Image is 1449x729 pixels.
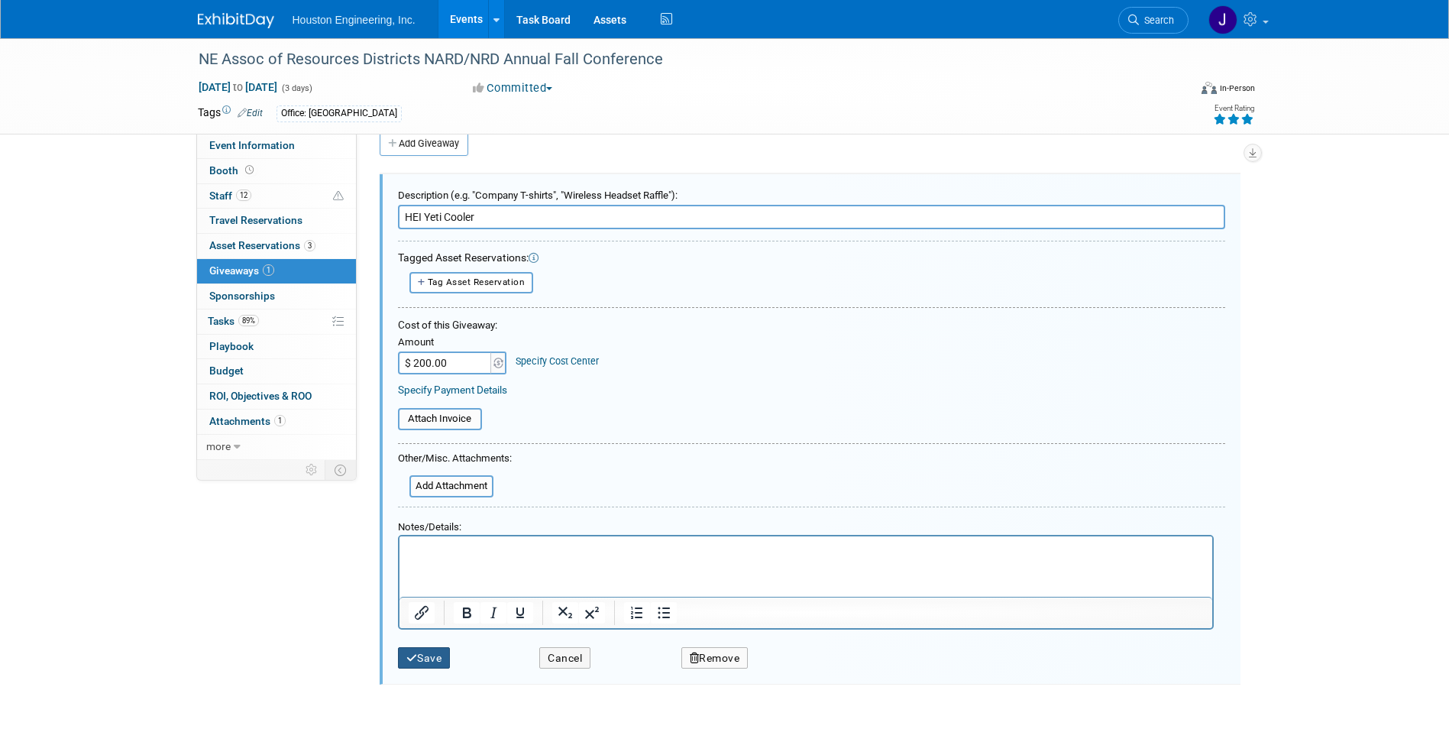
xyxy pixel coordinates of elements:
[1118,7,1189,34] a: Search
[579,602,605,624] button: Superscript
[197,309,356,334] a: Tasks89%
[398,318,1225,332] div: Cost of this Giveaway:
[197,184,356,209] a: Staff12
[516,355,599,367] a: Specify Cost Center
[209,239,315,251] span: Asset Reservations
[209,139,295,151] span: Event Information
[238,315,259,326] span: 89%
[197,384,356,409] a: ROI, Objectives & ROO
[398,251,1225,266] div: Tagged Asset Reservations:
[197,209,356,233] a: Travel Reservations
[209,290,275,302] span: Sponsorships
[1208,5,1237,34] img: Jessica Lambrecht
[197,335,356,359] a: Playbook
[197,435,356,459] a: more
[1098,79,1256,102] div: Event Format
[333,190,344,203] span: Potential Scheduling Conflict -- at least one attendee is tagged in another overlapping event.
[198,13,274,28] img: ExhibitDay
[198,105,263,122] td: Tags
[624,602,650,624] button: Numbered list
[552,602,578,624] button: Subscript
[198,80,278,94] span: [DATE] [DATE]
[209,190,251,202] span: Staff
[197,410,356,434] a: Attachments1
[398,452,512,470] div: Other/Misc. Attachments:
[325,460,356,480] td: Toggle Event Tabs
[398,514,1214,535] div: Notes/Details:
[280,83,312,93] span: (3 days)
[209,164,257,177] span: Booth
[197,159,356,183] a: Booth
[398,647,451,669] button: Save
[197,134,356,158] a: Event Information
[398,384,507,396] a: Specify Payment Details
[398,335,509,352] div: Amount
[1139,15,1174,26] span: Search
[209,340,254,352] span: Playbook
[428,277,526,287] span: Tag Asset Reservation
[209,264,274,277] span: Giveaways
[1213,105,1254,112] div: Event Rating
[293,14,416,26] span: Houston Engineering, Inc.
[409,602,435,624] button: Insert/edit link
[209,415,286,427] span: Attachments
[467,80,558,96] button: Committed
[208,315,259,327] span: Tasks
[1202,82,1217,94] img: Format-Inperson.png
[409,272,534,293] button: Tag Asset Reservation
[480,602,506,624] button: Italic
[539,647,590,669] button: Cancel
[651,602,677,624] button: Bullet list
[209,214,302,226] span: Travel Reservations
[206,440,231,452] span: more
[242,164,257,176] span: Booth not reserved yet
[236,190,251,201] span: 12
[197,284,356,309] a: Sponsorships
[231,81,245,93] span: to
[299,460,325,480] td: Personalize Event Tab Strip
[209,364,244,377] span: Budget
[197,259,356,283] a: Giveaways1
[263,264,274,276] span: 1
[197,234,356,258] a: Asset Reservations3
[380,131,468,156] a: Add Giveaway
[277,105,402,122] div: Office: [GEOGRAPHIC_DATA]
[274,415,286,426] span: 1
[681,647,749,669] button: Remove
[507,602,533,624] button: Underline
[193,46,1166,73] div: NE Assoc of Resources Districts NARD/NRD Annual Fall Conference
[454,602,480,624] button: Bold
[398,182,1225,203] div: Description (e.g. "Company T-shirts", "Wireless Headset Raffle"):
[238,108,263,118] a: Edit
[209,390,312,402] span: ROI, Objectives & ROO
[304,240,315,251] span: 3
[1219,83,1255,94] div: In-Person
[197,359,356,384] a: Budget
[399,536,1212,597] iframe: Rich Text Area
